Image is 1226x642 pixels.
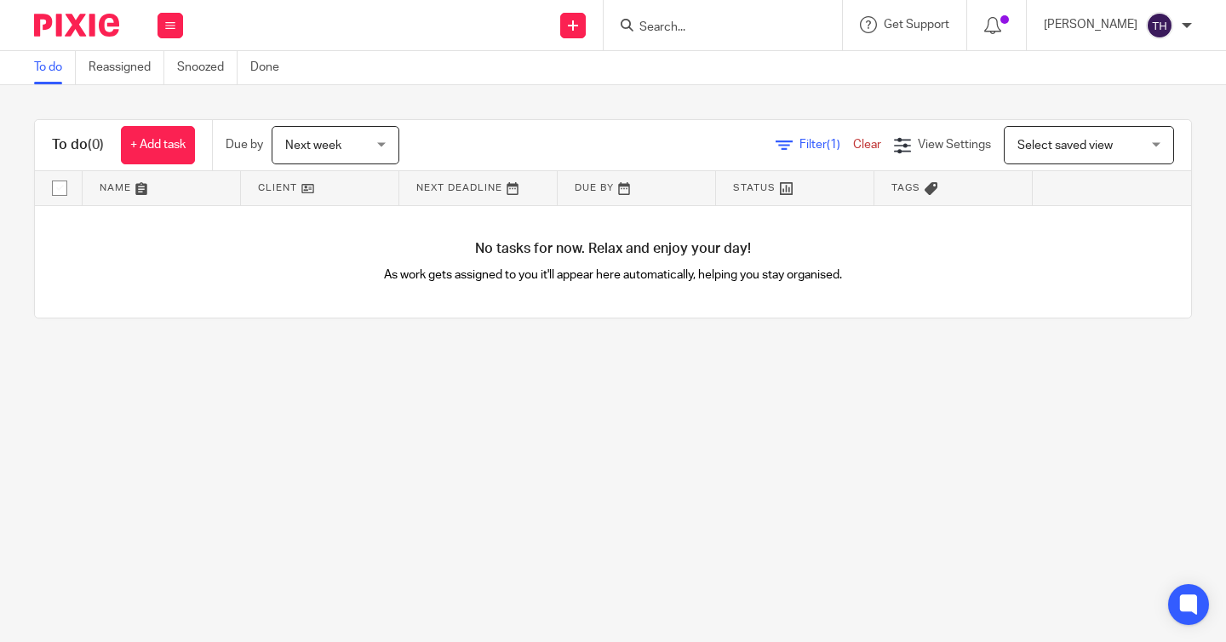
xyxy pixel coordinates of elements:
[34,51,76,84] a: To do
[324,267,902,284] p: As work gets assigned to you it'll appear here automatically, helping you stay organised.
[827,139,840,151] span: (1)
[799,139,853,151] span: Filter
[121,126,195,164] a: + Add task
[250,51,292,84] a: Done
[89,51,164,84] a: Reassigned
[1044,16,1137,33] p: [PERSON_NAME]
[1146,12,1173,39] img: svg%3E
[177,51,238,84] a: Snoozed
[52,136,104,154] h1: To do
[226,136,263,153] p: Due by
[918,139,991,151] span: View Settings
[34,14,119,37] img: Pixie
[884,19,949,31] span: Get Support
[1017,140,1113,152] span: Select saved view
[285,140,341,152] span: Next week
[35,240,1191,258] h4: No tasks for now. Relax and enjoy your day!
[638,20,791,36] input: Search
[853,139,881,151] a: Clear
[88,138,104,152] span: (0)
[891,183,920,192] span: Tags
